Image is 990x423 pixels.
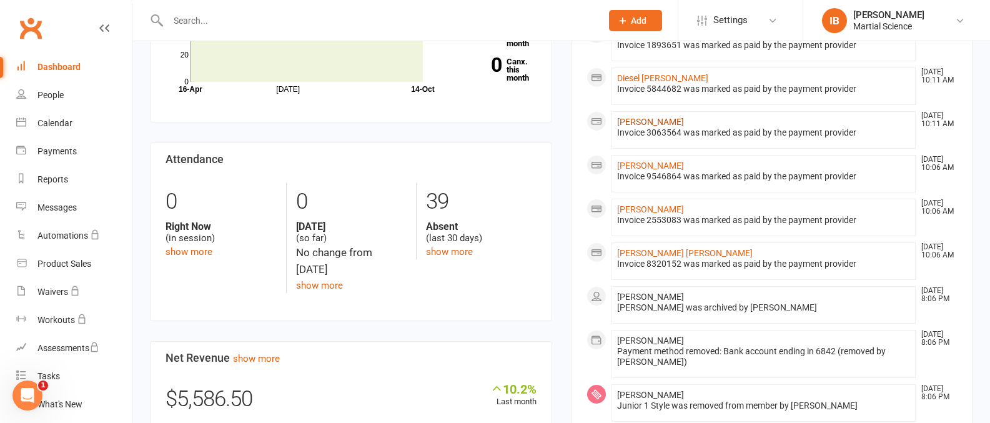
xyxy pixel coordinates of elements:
div: Messages [37,202,77,212]
a: What's New [16,391,132,419]
a: [PERSON_NAME] [617,117,684,127]
button: Add [609,10,662,31]
div: [PERSON_NAME] was archived by [PERSON_NAME] [617,302,911,313]
strong: Right Now [166,221,277,232]
div: Product Sales [37,259,91,269]
a: [PERSON_NAME] [617,204,684,214]
div: Invoice 2553083 was marked as paid by the payment provider [617,215,911,226]
a: show more [233,353,280,364]
a: Automations [16,222,132,250]
div: 39 [426,183,537,221]
strong: Absent [426,221,537,232]
div: Workouts [37,315,75,325]
time: [DATE] 8:06 PM [915,331,956,347]
div: No change from [DATE] [296,244,407,278]
div: Payment method removed: Bank account ending in 6842 (removed by [PERSON_NAME]) [617,346,911,367]
div: Invoice 1893651 was marked as paid by the payment provider [617,40,911,51]
span: [PERSON_NAME] [617,292,684,302]
div: Martial Science [853,21,924,32]
a: show more [296,280,343,291]
time: [DATE] 10:06 AM [915,243,956,259]
a: Waivers [16,278,132,306]
div: Invoice 5844682 was marked as paid by the payment provider [617,84,911,94]
h3: Net Revenue [166,352,537,364]
div: Dashboard [37,62,81,72]
div: [PERSON_NAME] [853,9,924,21]
a: [PERSON_NAME] [PERSON_NAME] [617,248,753,258]
iframe: Intercom live chat [12,381,42,411]
div: Invoice 8320152 was marked as paid by the payment provider [617,259,911,269]
input: Search... [164,12,593,29]
span: Add [631,16,646,26]
a: [PERSON_NAME] [617,161,684,171]
strong: 0 [458,56,502,74]
a: People [16,81,132,109]
a: Clubworx [15,12,46,44]
time: [DATE] 10:06 AM [915,156,956,172]
div: Payments [37,146,77,156]
strong: [DATE] [296,221,407,232]
a: Payments [16,137,132,166]
div: (so far) [296,221,407,244]
a: Product Sales [16,250,132,278]
a: Diesel [PERSON_NAME] [617,73,708,83]
a: Calendar [16,109,132,137]
time: [DATE] 10:11 AM [915,112,956,128]
a: 0Canx. this month [458,57,537,82]
div: 0 [296,183,407,221]
a: Assessments [16,334,132,362]
div: Waivers [37,287,68,297]
div: What's New [37,399,82,409]
time: [DATE] 10:11 AM [915,68,956,84]
div: Tasks [37,371,60,381]
span: Settings [713,6,748,34]
div: Calendar [37,118,72,128]
a: show more [426,246,473,257]
span: 1 [38,381,48,391]
div: Invoice 9546864 was marked as paid by the payment provider [617,171,911,182]
div: (in session) [166,221,277,244]
div: $5,586.50 [166,382,537,423]
time: [DATE] 8:06 PM [915,385,956,401]
div: 0 [166,183,277,221]
div: (last 30 days) [426,221,537,244]
span: [PERSON_NAME] [617,336,684,346]
div: Last month [490,382,537,409]
a: show more [166,246,212,257]
div: Automations [37,231,88,241]
div: Reports [37,174,68,184]
a: Dashboard [16,53,132,81]
a: Messages [16,194,132,222]
a: Tasks [16,362,132,391]
div: Assessments [37,343,99,353]
time: [DATE] 10:06 AM [915,199,956,216]
div: IB [822,8,847,33]
div: People [37,90,64,100]
span: [PERSON_NAME] [617,390,684,400]
a: Reports [16,166,132,194]
div: 10.2% [490,382,537,396]
time: [DATE] 8:06 PM [915,287,956,303]
div: Invoice 3063564 was marked as paid by the payment provider [617,127,911,138]
div: Junior 1 Style was removed from member by [PERSON_NAME] [617,401,911,411]
a: Workouts [16,306,132,334]
h3: Attendance [166,153,537,166]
